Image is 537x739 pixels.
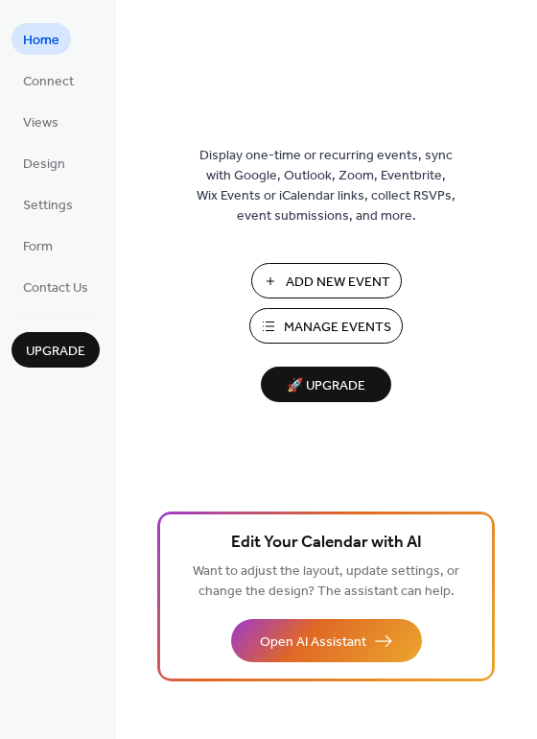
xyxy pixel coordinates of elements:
[286,273,390,293] span: Add New Event
[231,530,422,557] span: Edit Your Calendar with AI
[26,342,85,362] span: Upgrade
[23,196,73,216] span: Settings
[23,278,88,298] span: Contact Us
[23,237,53,257] span: Form
[12,23,71,55] a: Home
[12,188,84,220] a: Settings
[23,31,59,51] span: Home
[231,619,422,662] button: Open AI Assistant
[23,155,65,175] span: Design
[23,72,74,92] span: Connect
[251,263,402,298] button: Add New Event
[12,106,70,137] a: Views
[23,113,58,133] span: Views
[12,332,100,368] button: Upgrade
[272,373,380,399] span: 🚀 Upgrade
[284,318,391,338] span: Manage Events
[12,64,85,96] a: Connect
[197,146,455,226] span: Display one-time or recurring events, sync with Google, Outlook, Zoom, Eventbrite, Wix Events or ...
[12,271,100,302] a: Contact Us
[260,632,366,653] span: Open AI Assistant
[193,559,459,605] span: Want to adjust the layout, update settings, or change the design? The assistant can help.
[12,229,64,261] a: Form
[261,367,391,402] button: 🚀 Upgrade
[249,308,403,344] button: Manage Events
[12,147,77,179] a: Design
